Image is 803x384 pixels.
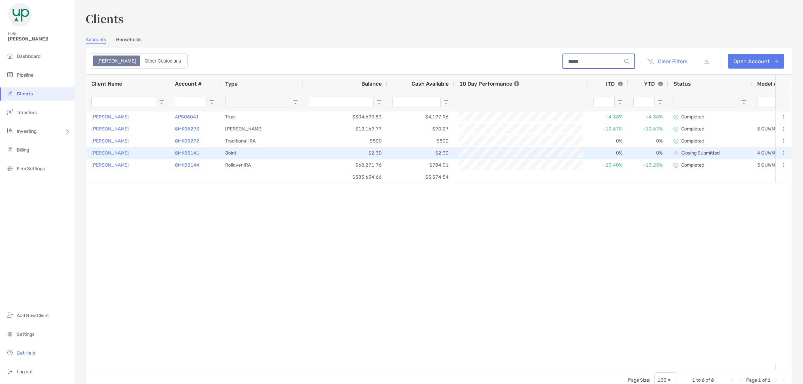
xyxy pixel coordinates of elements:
[91,113,129,121] a: [PERSON_NAME]
[17,331,34,337] span: Settings
[17,128,36,134] span: Investing
[728,54,784,69] a: Open Account
[624,59,629,64] img: input icon
[91,125,129,133] a: [PERSON_NAME]
[692,377,695,383] span: 1
[220,111,303,123] div: Trust
[225,81,238,87] span: Type
[175,113,199,121] a: 4PS05041
[8,36,71,42] span: [PERSON_NAME]!
[606,81,623,87] div: ITD
[94,56,140,66] div: Zoe
[293,99,298,105] button: Open Filter Menu
[220,159,303,171] div: Rollover IRA
[387,159,454,171] div: $784.01
[175,81,202,87] span: Account #
[91,137,129,145] a: [PERSON_NAME]
[6,71,14,79] img: pipeline icon
[674,81,691,87] span: Status
[588,159,628,171] div: +23.40%
[175,137,199,145] a: 8MK05292
[392,97,441,107] input: Cash Available Filter Input
[116,37,142,44] a: Households
[309,97,374,107] input: Balance Filter Input
[617,99,623,105] button: Open Filter Menu
[387,171,454,183] div: $5,574.54
[588,135,628,147] div: 0%
[6,164,14,172] img: firm-settings icon
[696,377,701,383] span: to
[387,123,454,135] div: $90.27
[141,56,185,66] div: Other Custodians
[175,149,199,157] a: 8MK05141
[220,135,303,147] div: Traditional IRA
[657,377,666,383] div: 100
[209,99,214,105] button: Open Filter Menu
[17,110,37,115] span: Transfers
[175,125,199,133] a: 8MK05293
[681,150,720,156] p: Closing Submitted
[6,127,14,135] img: investing icon
[220,123,303,135] div: [PERSON_NAME]
[376,99,382,105] button: Open Filter Menu
[702,377,705,383] span: 6
[459,75,519,93] div: 10 Day Performance
[303,135,387,147] div: $500
[17,313,49,318] span: Add New Client
[17,72,33,78] span: Pipeline
[175,97,206,107] input: Account # Filter Input
[657,99,663,105] button: Open Filter Menu
[412,81,449,87] span: Cash Available
[175,161,199,169] a: 8MK05144
[6,311,14,319] img: add_new_client icon
[674,127,678,131] img: complete icon
[17,54,40,59] span: Dashboard
[730,378,735,383] div: First Page
[387,135,454,147] div: $500
[746,377,757,383] span: Page
[628,159,668,171] div: +13.25%
[17,166,45,172] span: Firm Settings
[443,99,449,105] button: Open Filter Menu
[6,349,14,357] img: get-help icon
[588,111,628,123] div: +4.36%
[6,52,14,60] img: dashboard icon
[741,99,746,105] button: Open Filter Menu
[588,147,628,159] div: 0%
[8,3,32,27] img: Zoe Logo
[758,377,761,383] span: 1
[91,81,122,87] span: Client Name
[588,123,628,135] div: +12.67%
[361,81,382,87] span: Balance
[91,161,129,169] a: [PERSON_NAME]
[387,147,454,159] div: $2.30
[628,135,668,147] div: 0%
[387,111,454,123] div: $4,197.96
[633,97,655,107] input: YTD Filter Input
[303,147,387,159] div: $2.30
[86,37,106,44] a: Accounts
[681,138,704,144] p: Completed
[757,81,798,87] span: Model Assigned
[17,91,33,97] span: Clients
[220,147,303,159] div: Joint
[628,377,650,383] div: Page Size:
[6,108,14,116] img: transfers icon
[159,99,164,105] button: Open Filter Menu
[303,159,387,171] div: $68,271.76
[628,111,668,123] div: +4.36%
[628,123,668,135] div: +12.67%
[706,377,710,383] span: of
[628,147,668,159] div: 0%
[781,378,787,383] div: Last Page
[773,378,779,383] div: Next Page
[762,377,767,383] span: of
[6,330,14,338] img: settings icon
